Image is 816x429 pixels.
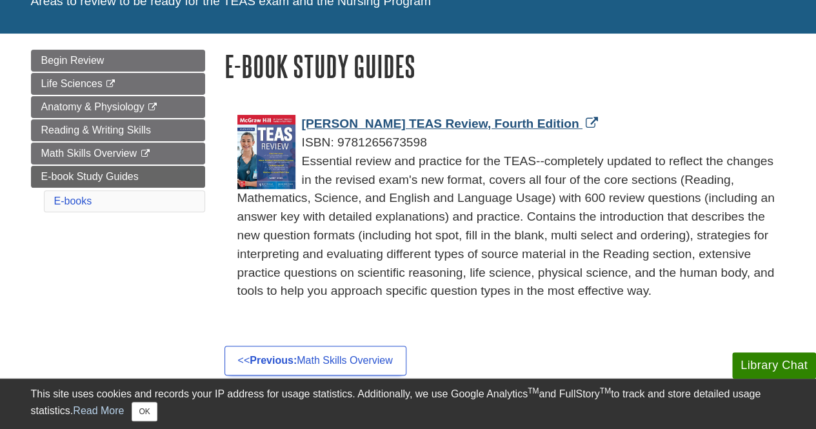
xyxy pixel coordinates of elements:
[73,405,124,416] a: Read More
[105,80,116,88] i: This link opens in a new window
[224,50,786,83] h1: E-book Study Guides
[237,134,786,152] div: ISBN: 9781265673598
[147,103,158,112] i: This link opens in a new window
[224,346,406,375] a: <<Previous:Math Skills Overview
[54,195,92,206] a: E-books
[31,96,205,118] a: Anatomy & Physiology
[41,125,151,135] span: Reading & Writing Skills
[139,150,150,158] i: This link opens in a new window
[31,50,205,215] div: Guide Page Menu
[31,73,205,95] a: Life Sciences
[132,402,157,421] button: Close
[31,386,786,421] div: This site uses cookies and records your IP address for usage statistics. Additionally, we use Goo...
[41,148,137,159] span: Math Skills Overview
[302,117,601,130] a: Link opens in new window
[41,55,104,66] span: Begin Review
[31,119,205,141] a: Reading & Writing Skills
[528,386,539,395] sup: TM
[237,152,786,301] div: Essential review and practice for the TEAS--completely updated to reflect the changes in the revi...
[41,171,139,182] span: E-book Study Guides
[31,50,205,72] a: Begin Review
[732,352,816,379] button: Library Chat
[31,143,205,165] a: Math Skills Overview
[41,78,103,89] span: Life Sciences
[237,115,295,189] img: Cover Art
[250,355,297,366] strong: Previous:
[31,166,205,188] a: E-book Study Guides
[41,101,144,112] span: Anatomy & Physiology
[600,386,611,395] sup: TM
[302,117,579,130] span: [PERSON_NAME] TEAS Review, Fourth Edition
